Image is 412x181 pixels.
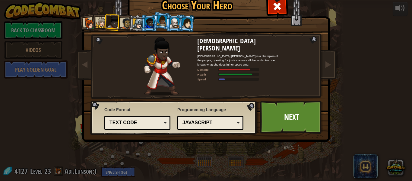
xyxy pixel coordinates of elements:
[109,119,162,126] div: Text code
[153,11,171,30] li: Arryn Stonewall
[116,15,133,32] li: Alejandro the Duelist
[197,68,282,72] div: Deals 120% of listed Warrior weapon damage.
[79,14,97,32] li: Captain Anya Weston
[197,37,282,52] h2: [DEMOGRAPHIC_DATA] [PERSON_NAME]
[197,77,218,82] div: Speed
[104,107,170,113] span: Code Format
[260,101,323,134] a: Next
[92,14,108,31] li: Sir Tharin Thunderfist
[182,119,235,126] div: JavaScript
[144,37,180,95] img: champion-pose.png
[128,15,146,32] li: Hattori Hanzō
[177,107,243,113] span: Programming Language
[90,101,258,135] img: language-selector-background.png
[197,73,282,77] div: Gains 140% of listed Warrior armor health.
[197,68,218,72] div: Damage
[178,14,195,32] li: Illia Shieldsmith
[197,54,282,67] div: [DEMOGRAPHIC_DATA] [PERSON_NAME] is a champion of the people, questing for justice across all the...
[197,77,282,82] div: Moves at 6 meters per second.
[141,15,157,31] li: Gordon the Stalwart
[104,13,122,31] li: Lady Ida Justheart
[166,15,182,31] li: Okar Stompfoot
[197,73,218,77] div: Health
